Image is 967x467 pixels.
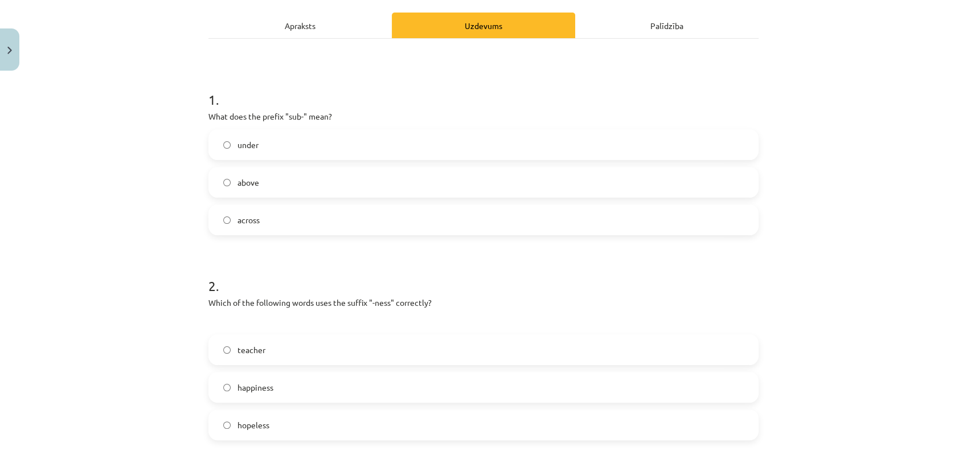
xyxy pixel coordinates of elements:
[208,297,759,309] p: Which of the following words uses the suffix "-ness" correctly?
[237,214,260,226] span: across
[223,216,231,224] input: across
[392,13,575,38] div: Uzdevums
[223,179,231,186] input: above
[7,47,12,54] img: icon-close-lesson-0947bae3869378f0d4975bcd49f059093ad1ed9edebbc8119c70593378902aed.svg
[223,346,231,354] input: teacher
[208,13,392,38] div: Apraksts
[575,13,759,38] div: Palīdzība
[223,384,231,391] input: happiness
[208,110,759,122] p: What does the prefix "sub-" mean?
[223,421,231,429] input: hopeless
[237,139,259,151] span: under
[208,72,759,107] h1: 1 .
[208,258,759,293] h1: 2 .
[223,141,231,149] input: under
[237,344,265,356] span: teacher
[237,177,259,189] span: above
[237,382,273,394] span: happiness
[237,419,269,431] span: hopeless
